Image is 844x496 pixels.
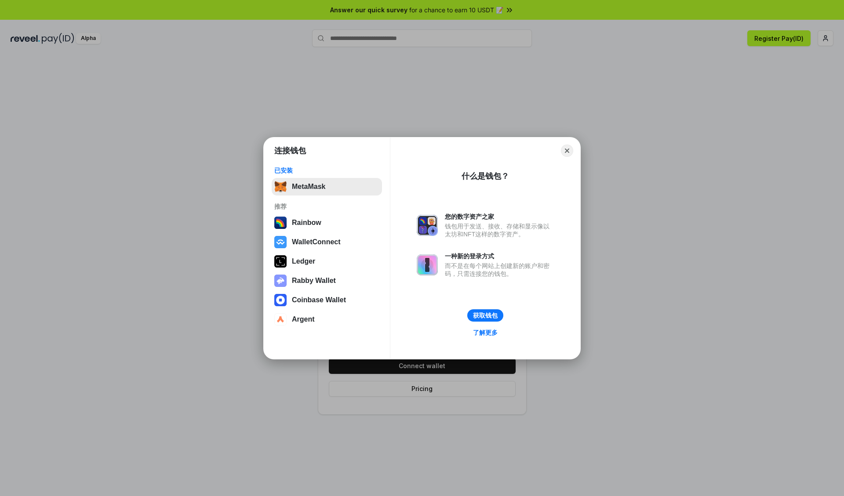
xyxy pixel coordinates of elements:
[292,296,346,304] div: Coinbase Wallet
[272,272,382,290] button: Rabby Wallet
[274,236,287,248] img: svg+xml,%3Csvg%20width%3D%2228%22%20height%3D%2228%22%20viewBox%3D%220%200%2028%2028%22%20fill%3D...
[467,309,503,322] button: 获取钱包
[272,233,382,251] button: WalletConnect
[292,183,325,191] div: MetaMask
[473,311,498,319] div: 获取钱包
[445,222,554,238] div: 钱包用于发送、接收、存储和显示像以太坊和NFT这样的数字资产。
[292,238,341,246] div: WalletConnect
[445,252,554,260] div: 一种新的登录方式
[417,215,438,236] img: svg+xml,%3Csvg%20xmlns%3D%22http%3A%2F%2Fwww.w3.org%2F2000%2Fsvg%22%20fill%3D%22none%22%20viewBox...
[292,277,336,285] div: Rabby Wallet
[462,171,509,181] div: 什么是钱包？
[292,257,315,265] div: Ledger
[274,203,379,210] div: 推荐
[272,253,382,270] button: Ledger
[561,145,573,157] button: Close
[272,311,382,328] button: Argent
[417,254,438,275] img: svg+xml,%3Csvg%20xmlns%3D%22http%3A%2F%2Fwww.w3.org%2F2000%2Fsvg%22%20fill%3D%22none%22%20viewBox...
[274,255,287,268] img: svg+xml,%3Csvg%20xmlns%3D%22http%3A%2F%2Fwww.w3.org%2F2000%2Fsvg%22%20width%3D%2228%22%20height%3...
[473,329,498,337] div: 了解更多
[445,213,554,221] div: 您的数字资产之家
[274,313,287,326] img: svg+xml,%3Csvg%20width%3D%2228%22%20height%3D%2228%22%20viewBox%3D%220%200%2028%2028%22%20fill%3D...
[274,275,287,287] img: svg+xml,%3Csvg%20xmlns%3D%22http%3A%2F%2Fwww.w3.org%2F2000%2Fsvg%22%20fill%3D%22none%22%20viewBox...
[272,291,382,309] button: Coinbase Wallet
[274,167,379,174] div: 已安装
[445,262,554,278] div: 而不是在每个网站上创建新的账户和密码，只需连接您的钱包。
[274,145,306,156] h1: 连接钱包
[272,214,382,232] button: Rainbow
[292,219,321,227] div: Rainbow
[274,217,287,229] img: svg+xml,%3Csvg%20width%3D%22120%22%20height%3D%22120%22%20viewBox%3D%220%200%20120%20120%22%20fil...
[468,327,503,338] a: 了解更多
[274,181,287,193] img: svg+xml,%3Csvg%20fill%3D%22none%22%20height%3D%2233%22%20viewBox%3D%220%200%2035%2033%22%20width%...
[272,178,382,196] button: MetaMask
[292,315,315,323] div: Argent
[274,294,287,306] img: svg+xml,%3Csvg%20width%3D%2228%22%20height%3D%2228%22%20viewBox%3D%220%200%2028%2028%22%20fill%3D...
